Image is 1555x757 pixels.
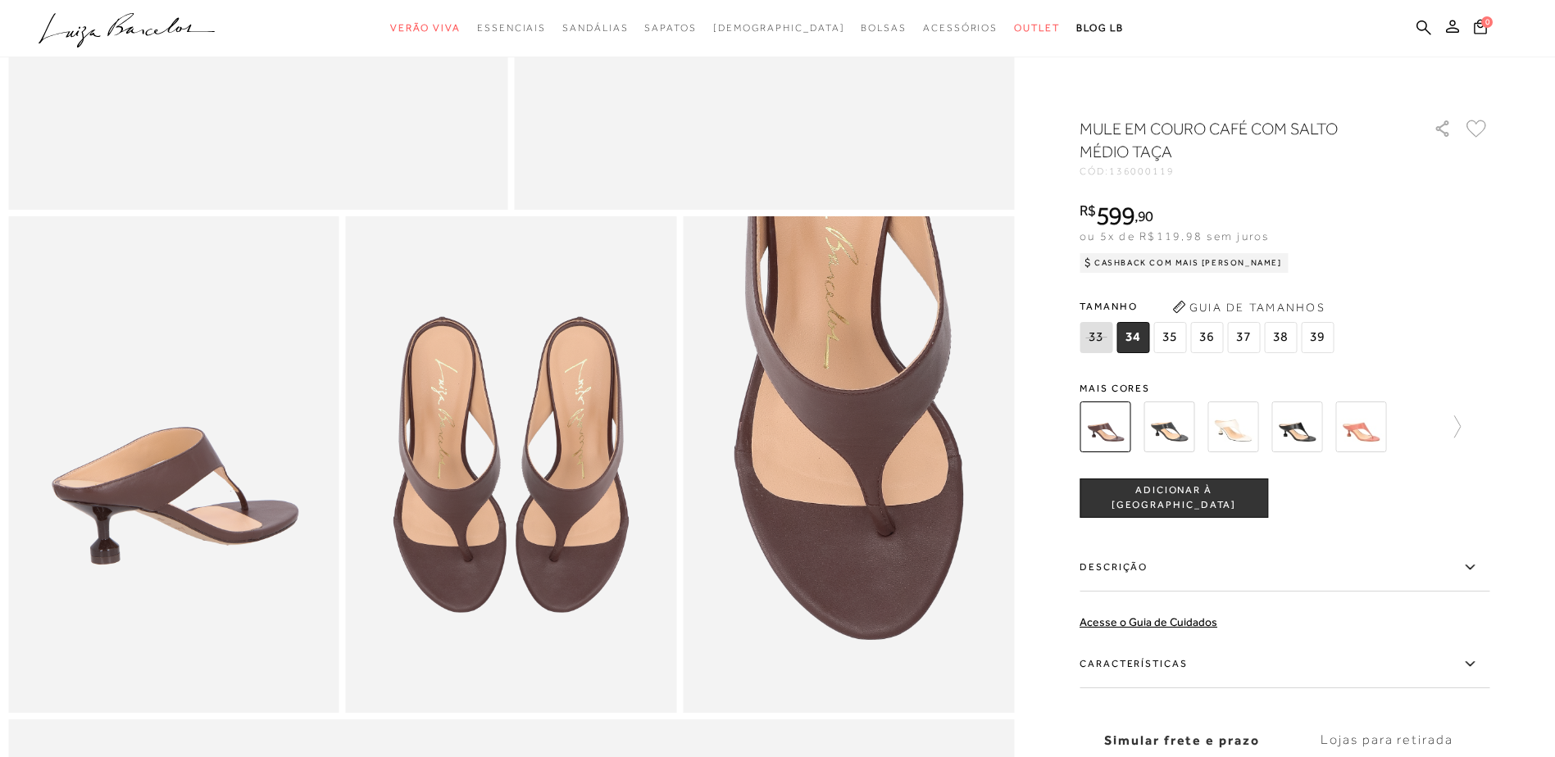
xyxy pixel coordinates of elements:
span: Outlet [1014,22,1060,34]
span: 90 [1138,207,1153,224]
a: noSubCategoriesText [923,13,998,43]
span: Sandálias [562,22,628,34]
span: Sapatos [644,22,696,34]
h1: MULE EM COURO CAFÉ COM SALTO MÉDIO TAÇA [1080,117,1387,163]
a: noSubCategoriesText [390,13,461,43]
img: image [8,216,339,713]
img: MULE EM COURO CROCO PRETO E SALTO MÉDIO TAÇA [1144,401,1194,452]
img: MULE EM COURO CAFÉ COM SALTO MÉDIO TAÇA [1080,401,1130,452]
span: Essenciais [477,22,546,34]
span: Verão Viva [390,22,461,34]
span: BLOG LB [1076,22,1124,34]
a: noSubCategoriesText [644,13,696,43]
span: 35 [1153,322,1186,353]
button: Guia de Tamanhos [1166,294,1330,320]
label: Características [1080,641,1489,688]
a: noSubCategoriesText [477,13,546,43]
span: 39 [1301,322,1334,353]
span: Bolsas [861,22,907,34]
a: noSubCategoriesText [1014,13,1060,43]
a: BLOG LB [1076,13,1124,43]
i: R$ [1080,203,1096,218]
a: noSubCategoriesText [562,13,628,43]
i: , [1134,209,1153,224]
button: 0 [1469,18,1492,40]
span: 136000119 [1109,165,1175,177]
span: ou 5x de R$119,98 sem juros [1080,229,1269,243]
span: Mais cores [1080,383,1489,393]
img: image [683,216,1014,713]
a: noSubCategoriesText [713,13,845,43]
span: Tamanho [1080,294,1338,319]
span: 34 [1116,322,1149,353]
img: image [346,216,677,713]
span: Acessórios [923,22,998,34]
img: MULE EM COURO PRETO COM SALTO MÉDIO TAÇA [1271,401,1322,452]
span: 0 [1481,16,1493,28]
span: [DEMOGRAPHIC_DATA] [713,22,845,34]
a: Acesse o Guia de Cuidados [1080,615,1217,628]
span: 33 [1080,322,1112,353]
img: MULE EM COURO OFF WHITE COM SALTO MÉDIO TAÇA [1207,401,1258,452]
div: Cashback com Mais [PERSON_NAME] [1080,253,1289,273]
a: noSubCategoriesText [861,13,907,43]
img: MULE EM COURO ROSA COM SALTO MÉDIO TAÇA [1335,401,1386,452]
span: 38 [1264,322,1297,353]
span: 36 [1190,322,1223,353]
span: ADICIONAR À [GEOGRAPHIC_DATA] [1080,483,1267,512]
label: Descrição [1080,544,1489,592]
div: CÓD: [1080,166,1407,176]
span: 599 [1096,201,1134,230]
button: ADICIONAR À [GEOGRAPHIC_DATA] [1080,478,1268,518]
span: 37 [1227,322,1260,353]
